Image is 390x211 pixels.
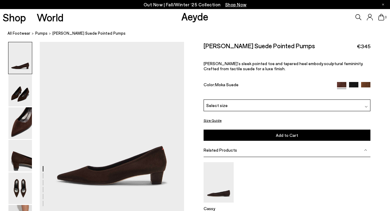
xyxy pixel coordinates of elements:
span: Select size [206,102,228,109]
span: pumps [35,31,48,36]
span: €345 [357,43,370,50]
span: Add to Cart [276,133,298,138]
img: Judi Suede Pointed Pumps - Image 1 [8,42,32,74]
span: 0 [384,16,387,19]
div: Color: [204,82,332,89]
p: Out Now | Fall/Winter ‘25 Collection [144,1,247,8]
p: [PERSON_NAME]’s sleek pointed toe and tapered heel embody sculptural femininity. Crafted from tac... [204,61,371,71]
img: Judi Suede Pointed Pumps - Image 3 [8,107,32,139]
span: Moka Suede [215,82,239,87]
h2: [PERSON_NAME] Suede Pointed Pumps [204,42,315,49]
img: Cassy Pointed-Toe Suede Flats [204,162,234,202]
a: All Footwear [8,30,30,36]
a: pumps [35,30,48,36]
span: [PERSON_NAME] Suede Pointed Pumps [52,30,126,36]
a: Cassy Pointed-Toe Suede Flats Cassy [204,198,234,211]
img: Judi Suede Pointed Pumps - Image 4 [8,140,32,172]
button: Add to Cart [204,130,371,141]
span: Navigate to /collections/new-in [225,2,247,7]
img: svg%3E [365,105,368,108]
a: Aeyde [181,10,208,23]
button: Size Guide [204,117,222,124]
img: Judi Suede Pointed Pumps - Image 5 [8,172,32,204]
a: 0 [378,14,384,20]
p: Cassy [204,206,234,211]
img: Judi Suede Pointed Pumps - Image 2 [8,75,32,106]
a: World [37,12,64,23]
a: Shop [3,12,26,23]
nav: breadcrumb [8,25,390,42]
img: svg%3E [364,149,367,152]
span: Related Products [204,147,237,153]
